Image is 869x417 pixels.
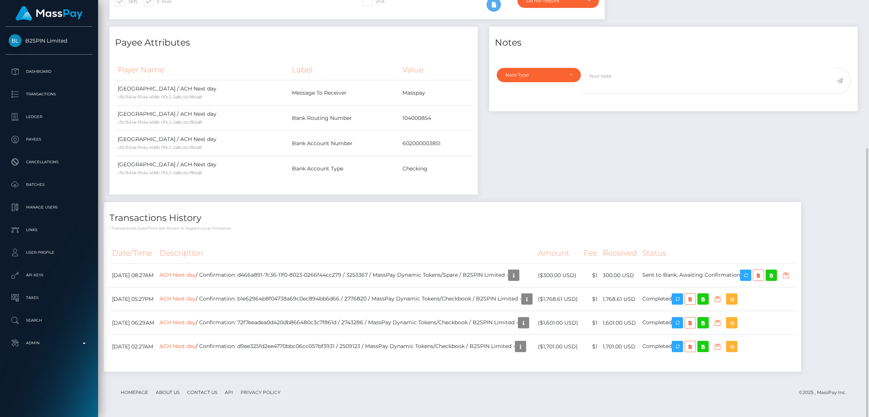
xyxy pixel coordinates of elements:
th: Date/Time [109,243,157,264]
small: cfb3fd4e-f6da-468b-90c3-2a8ccbcf8da8 [118,120,202,125]
td: [GEOGRAPHIC_DATA] / ACH Next day [115,131,289,156]
td: Bank Account Type [289,156,400,181]
p: Ledger [9,111,89,123]
td: ($1,768.61 USD) [535,287,581,311]
p: Admin [9,337,89,349]
a: Manage Users [6,198,92,217]
a: Admin [6,334,92,353]
small: cfb3fd4e-f6da-468b-90c3-2a8ccbcf8da8 [118,170,202,175]
td: 1,768.61 USD [600,287,640,311]
p: API Keys [9,270,89,281]
span: B2SPIN Limited [6,37,92,44]
td: / Confirmation: d466a891-7c36-11f0-8023-0266f44cc279 / 3253367 / MassPay Dynamic Tokens/Spare / B... [157,264,535,287]
td: Completed [640,311,795,335]
a: Cancellations [6,153,92,172]
p: Dashboard [9,66,89,77]
p: Payees [9,134,89,145]
a: ACH Next day [160,271,196,278]
p: Taxes [9,292,89,304]
th: Fee [581,243,600,264]
td: / Confirmation: d9ee325fd2ee4770bbc06cc057bf3931 / 2509123 / MassPay Dynamic Tokens/Checkbook / B... [157,335,535,359]
p: Batches [9,179,89,190]
td: Completed [640,287,795,311]
th: Label [289,60,400,80]
a: Taxes [6,288,92,307]
td: 1,701.00 USD [600,335,640,359]
td: Message To Receiver [289,80,400,106]
div: © 2025 , MassPay Inc. [799,388,852,397]
a: Ledger [6,107,92,126]
a: ACH Next day [160,319,196,326]
a: Dashboard [6,62,92,81]
a: API [222,386,236,398]
td: [DATE] 02:27AM [109,335,157,359]
h4: Transactions History [109,212,795,225]
small: cfb3fd4e-f6da-468b-90c3-2a8ccbcf8da8 [118,94,202,100]
p: Links [9,224,89,236]
th: Status [640,243,795,264]
td: ($1,701.00 USD) [535,335,581,359]
h4: Payee Attributes [115,36,472,49]
a: Links [6,221,92,239]
th: Payer Name [115,60,289,80]
td: [GEOGRAPHIC_DATA] / ACH Next day [115,80,289,106]
th: Received [600,243,640,264]
td: [DATE] 06:29AM [109,311,157,335]
td: [DATE] 08:27AM [109,264,157,287]
td: $1 [581,287,600,311]
td: $1 [581,264,600,287]
a: Privacy Policy [238,386,284,398]
img: MassPay Logo [15,6,83,21]
td: [GEOGRAPHIC_DATA] / ACH Next day [115,106,289,131]
th: Description [157,243,535,264]
td: Checking [400,156,472,181]
p: Manage Users [9,202,89,213]
p: User Profile [9,247,89,258]
p: Cancellations [9,156,89,168]
td: / Confirmation: b1e62964b8f04738a69c0ec894bb6d66 / 2776820 / MassPay Dynamic Tokens/Checkbook / B... [157,287,535,311]
a: Batches [6,175,92,194]
td: Bank Routing Number [289,106,400,131]
button: Note Type [497,68,581,82]
td: Completed [640,335,795,359]
a: ACH Next day [160,343,196,350]
a: ACH Next day [160,295,196,302]
td: [GEOGRAPHIC_DATA] / ACH Next day [115,156,289,181]
img: B2SPIN Limited [9,34,21,47]
td: 1,601.00 USD [600,311,640,335]
th: Amount [535,243,581,264]
td: Sent to Bank, Awaiting Confirmation [640,264,795,287]
a: Transactions [6,85,92,104]
a: Homepage [118,386,151,398]
th: Value [400,60,472,80]
p: Transactions [9,89,89,100]
p: * Transactions date/time are shown in payee's local timezone [109,225,795,231]
td: $1 [581,335,600,359]
td: / Confirmation: 72f7eeadea0d420db866480c3c7f861d / 2743286 / MassPay Dynamic Tokens/Checkbook / B... [157,311,535,335]
td: ($1,601.00 USD) [535,311,581,335]
small: cfb3fd4e-f6da-468b-90c3-2a8ccbcf8da8 [118,145,202,150]
td: 300.00 USD [600,264,640,287]
a: API Keys [6,266,92,285]
td: Bank Account Number [289,131,400,156]
a: About Us [153,386,183,398]
a: Contact Us [184,386,220,398]
td: Masspay [400,80,472,106]
td: 602000003851 [400,131,472,156]
h4: Notes [495,36,852,49]
td: $1 [581,311,600,335]
td: ($300.00 USD) [535,264,581,287]
a: Search [6,311,92,330]
p: Search [9,315,89,326]
td: 104000854 [400,106,472,131]
a: User Profile [6,243,92,262]
div: Note Type [505,72,563,78]
a: Payees [6,130,92,149]
td: [DATE] 05:27PM [109,287,157,311]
